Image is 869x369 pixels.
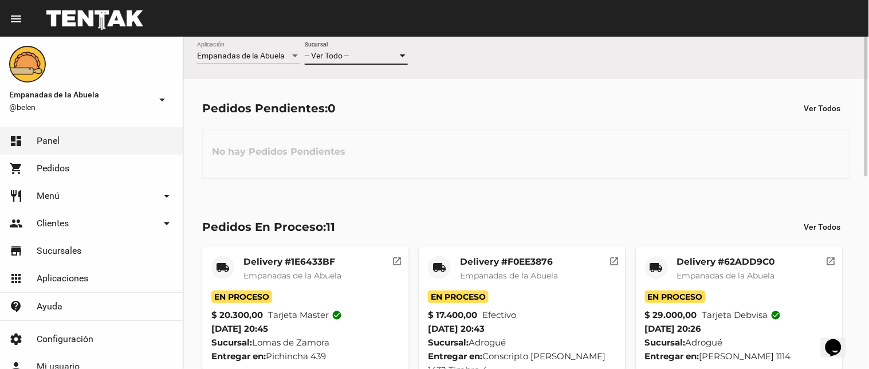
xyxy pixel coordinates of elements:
[216,261,230,274] mat-icon: local_shipping
[197,51,285,60] span: Empanadas de la Abuela
[9,272,23,285] mat-icon: apps
[9,300,23,313] mat-icon: contact_support
[243,270,341,281] span: Empanadas de la Abuela
[202,99,336,117] div: Pedidos Pendientes:
[677,270,775,281] span: Empanadas de la Abuela
[37,245,81,257] span: Sucursales
[328,101,336,115] span: 0
[804,222,841,231] span: Ver Todos
[645,336,833,350] div: Adrogué
[211,291,272,303] span: En Proceso
[821,323,858,358] iframe: chat widget
[203,135,355,169] h3: No hay Pedidos Pendientes
[428,291,489,303] span: En Proceso
[155,93,169,107] mat-icon: arrow_drop_down
[211,323,268,334] span: [DATE] 20:45
[37,301,62,312] span: Ayuda
[37,333,93,345] span: Configuración
[645,351,699,362] strong: Entregar en:
[211,336,400,350] div: Lomas de Zamora
[202,218,335,236] div: Pedidos En Proceso:
[160,217,174,230] mat-icon: arrow_drop_down
[9,88,151,101] span: Empanadas de la Abuela
[645,323,702,334] span: [DATE] 20:26
[428,308,477,322] strong: $ 17.400,00
[326,220,335,234] span: 11
[645,291,706,303] span: En Proceso
[9,244,23,258] mat-icon: store
[677,256,775,268] mat-card-title: Delivery #62ADD9C0
[645,337,686,348] strong: Sucursal:
[460,270,558,281] span: Empanadas de la Abuela
[428,337,469,348] strong: Sucursal:
[392,254,403,265] mat-icon: open_in_new
[428,351,482,362] strong: Entregar en:
[332,310,343,320] mat-icon: check_circle
[211,308,263,322] strong: $ 20.300,00
[609,254,619,265] mat-icon: open_in_new
[9,162,23,175] mat-icon: shopping_cart
[826,254,836,265] mat-icon: open_in_new
[645,308,697,322] strong: $ 29.000,00
[37,218,69,229] span: Clientes
[37,163,69,174] span: Pedidos
[268,308,343,322] span: Tarjeta master
[650,261,663,274] mat-icon: local_shipping
[305,51,349,60] span: -- Ver Todo --
[428,336,616,350] div: Adrogué
[9,189,23,203] mat-icon: restaurant
[9,12,23,26] mat-icon: menu
[804,104,841,113] span: Ver Todos
[37,273,88,284] span: Aplicaciones
[482,308,516,322] span: Efectivo
[795,217,850,237] button: Ver Todos
[645,350,833,363] div: [PERSON_NAME] 1114
[702,308,781,322] span: Tarjeta debvisa
[243,256,341,268] mat-card-title: Delivery #1E6433BF
[211,337,252,348] strong: Sucursal:
[160,189,174,203] mat-icon: arrow_drop_down
[9,332,23,346] mat-icon: settings
[37,190,60,202] span: Menú
[37,135,60,147] span: Panel
[460,256,558,268] mat-card-title: Delivery #F0EE3876
[795,98,850,119] button: Ver Todos
[211,351,266,362] strong: Entregar en:
[9,101,151,113] span: @belen
[9,46,46,83] img: f0136945-ed32-4f7c-91e3-a375bc4bb2c5.png
[9,217,23,230] mat-icon: people
[432,261,446,274] mat-icon: local_shipping
[9,134,23,148] mat-icon: dashboard
[771,310,781,320] mat-icon: check_circle
[428,323,485,334] span: [DATE] 20:43
[211,350,400,363] div: Pichincha 439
